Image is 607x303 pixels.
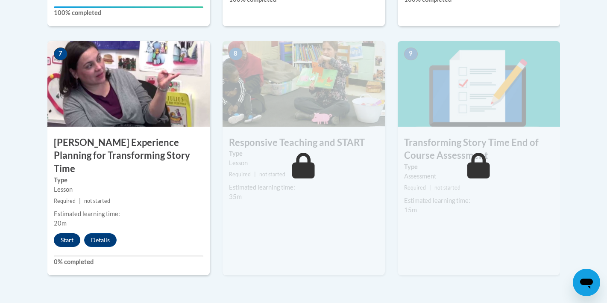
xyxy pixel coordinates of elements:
[54,209,203,219] div: Estimated learning time:
[54,8,203,18] label: 100% completed
[404,172,554,181] div: Assessment
[229,171,251,178] span: Required
[229,158,378,168] div: Lesson
[79,198,81,204] span: |
[54,220,67,227] span: 20m
[84,198,110,204] span: not started
[229,149,378,158] label: Type
[54,6,203,8] div: Your progress
[434,184,460,191] span: not started
[404,206,417,214] span: 15m
[398,41,560,127] img: Course Image
[47,136,210,175] h3: [PERSON_NAME] Experience Planning for Transforming Story Time
[404,48,418,60] span: 9
[429,184,431,191] span: |
[84,233,117,247] button: Details
[223,41,385,127] img: Course Image
[54,257,203,267] label: 0% completed
[259,171,285,178] span: not started
[54,198,76,204] span: Required
[573,269,600,296] iframe: Button to launch messaging window
[223,136,385,149] h3: Responsive Teaching and START
[229,48,243,60] span: 8
[54,185,203,194] div: Lesson
[47,41,210,127] img: Course Image
[229,183,378,192] div: Estimated learning time:
[404,162,554,172] label: Type
[404,196,554,205] div: Estimated learning time:
[54,233,80,247] button: Start
[54,175,203,185] label: Type
[229,193,242,200] span: 35m
[398,136,560,163] h3: Transforming Story Time End of Course Assessment
[254,171,256,178] span: |
[54,48,67,60] span: 7
[404,184,426,191] span: Required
